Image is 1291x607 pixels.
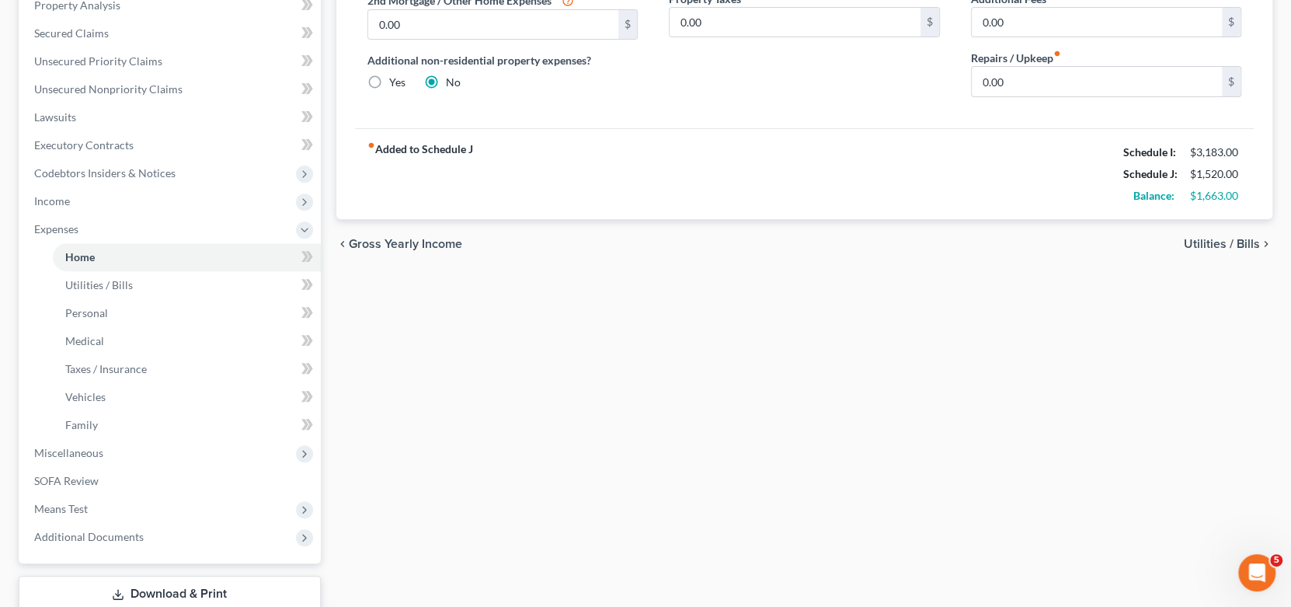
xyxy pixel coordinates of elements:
input: -- [368,10,619,40]
i: chevron_left [336,238,349,250]
span: Additional Documents [34,530,144,543]
button: chevron_left Gross Yearly Income [336,238,462,250]
a: SOFA Review [22,467,321,495]
i: chevron_right [1260,238,1272,250]
span: Vehicles [65,390,106,403]
label: Additional non-residential property expenses? [367,52,639,68]
span: Codebtors Insiders & Notices [34,166,176,180]
input: -- [972,67,1223,96]
span: Executory Contracts [34,138,134,152]
span: Taxes / Insurance [65,362,147,375]
span: Means Test [34,502,88,515]
a: Unsecured Priority Claims [22,47,321,75]
strong: Added to Schedule J [367,141,473,207]
span: Utilities / Bills [65,278,133,291]
a: Lawsuits [22,103,321,131]
a: Secured Claims [22,19,321,47]
label: No [446,75,461,90]
div: $ [1222,67,1241,96]
span: Lawsuits [34,110,76,124]
a: Executory Contracts [22,131,321,159]
span: Unsecured Priority Claims [34,54,162,68]
div: $3,183.00 [1190,145,1241,160]
span: Expenses [34,222,78,235]
a: Vehicles [53,383,321,411]
div: $1,663.00 [1190,188,1241,204]
i: fiber_manual_record [1053,50,1061,58]
i: fiber_manual_record [367,141,375,149]
a: Home [53,243,321,271]
strong: Balance: [1133,189,1174,202]
span: Gross Yearly Income [349,238,462,250]
a: Utilities / Bills [53,271,321,299]
a: Personal [53,299,321,327]
strong: Schedule I: [1123,145,1176,159]
div: $ [1222,8,1241,37]
span: SOFA Review [34,474,99,487]
div: $ [920,8,939,37]
span: Income [34,194,70,208]
button: Utilities / Bills chevron_right [1184,238,1272,250]
div: $ [618,10,637,40]
input: -- [670,8,920,37]
input: -- [972,8,1223,37]
span: Family [65,418,98,431]
span: Personal [65,306,108,319]
strong: Schedule J: [1123,167,1178,180]
a: Taxes / Insurance [53,355,321,383]
iframe: Intercom live chat [1238,554,1275,591]
span: Home [65,250,95,263]
a: Unsecured Nonpriority Claims [22,75,321,103]
span: Unsecured Nonpriority Claims [34,82,183,96]
label: Yes [389,75,405,90]
span: 5 [1270,554,1282,567]
span: Medical [65,334,104,347]
label: Repairs / Upkeep [971,50,1061,66]
div: $1,520.00 [1190,166,1241,182]
a: Medical [53,327,321,355]
span: Utilities / Bills [1184,238,1260,250]
span: Miscellaneous [34,446,103,459]
a: Family [53,411,321,439]
span: Secured Claims [34,26,109,40]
